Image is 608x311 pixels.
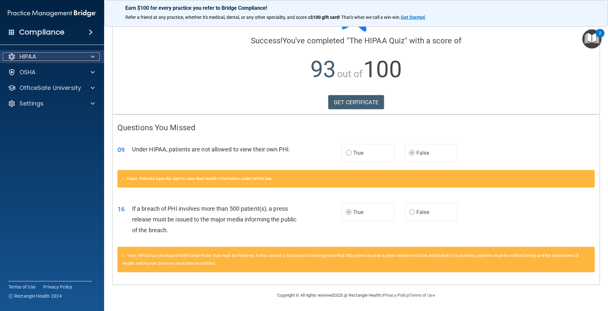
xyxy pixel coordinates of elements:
[383,293,409,298] a: Privacy Policy
[117,123,595,132] h4: Questions You Missed
[353,209,363,215] span: True
[19,28,64,37] h4: Compliance
[132,146,290,153] span: Under HIPAA, patients are not allowed to view their own PHI.
[8,284,35,290] a: Terms of Use
[599,33,601,42] div: 2
[20,84,81,92] p: OfficeSafe University
[339,15,401,20] span: ! That's what we call a win-win.
[125,5,587,11] p: Earn $100 for every practice you refer to Bridge Compliance!
[8,68,95,76] a: OSHA
[8,53,95,61] a: HIPAA
[363,56,401,83] span: 100
[117,146,125,154] span: 09
[8,100,95,107] a: Settings
[8,7,96,20] img: PMB logo
[353,150,363,156] span: True
[117,205,125,213] span: 16
[20,68,36,76] p: OSHA
[416,209,429,215] span: False
[409,210,415,215] input: False
[310,56,336,83] span: 93
[132,205,296,233] span: If a breach of PHI involves more than 500 patient(s), a press release must be issued to the major...
[8,293,62,299] span: Ⓒ Rectangle Health 2024
[582,29,601,49] button: Open Resource Center, 2 new notifications
[127,176,272,181] span: False. Patients have the right to view their health information under HIPAA law.
[416,150,429,156] span: False
[328,95,384,109] a: GET CERTIFICATE
[20,100,44,107] p: Settings
[251,36,282,45] span: Success!
[43,284,73,290] a: Privacy Policy
[125,15,310,20] span: Refer a friend at any practice, whether it's medical, dental, or any other speciality, and score a
[401,15,426,20] a: Get Started
[20,53,36,61] p: HIPAA
[337,68,363,79] span: out of
[310,15,339,20] strong: $100 gift card
[8,84,95,92] a: OfficeSafe University
[122,253,579,266] span: True. HIPAA has developed Notification Rules that must be followed. In the case of a data breach ...
[237,285,475,306] div: Copyright © All rights reserved 2025 @ Rectangle Health | |
[410,293,435,298] a: Terms of Use
[409,151,415,156] input: False
[117,36,595,45] h4: You've completed " " with a score of
[346,151,352,156] input: True
[346,210,352,215] input: True
[401,15,425,20] strong: Get Started
[349,36,405,45] span: The HIPAA Quiz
